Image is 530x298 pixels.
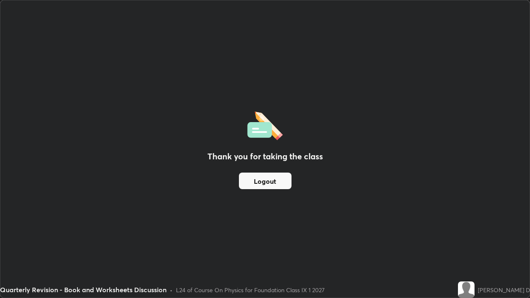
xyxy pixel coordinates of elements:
button: Logout [239,173,291,189]
h2: Thank you for taking the class [207,150,323,163]
div: [PERSON_NAME] D [478,286,530,294]
img: default.png [458,281,475,298]
img: offlineFeedback.1438e8b3.svg [247,109,283,140]
div: L24 of Course On Physics for Foundation Class IX 1 2027 [176,286,325,294]
div: • [170,286,173,294]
